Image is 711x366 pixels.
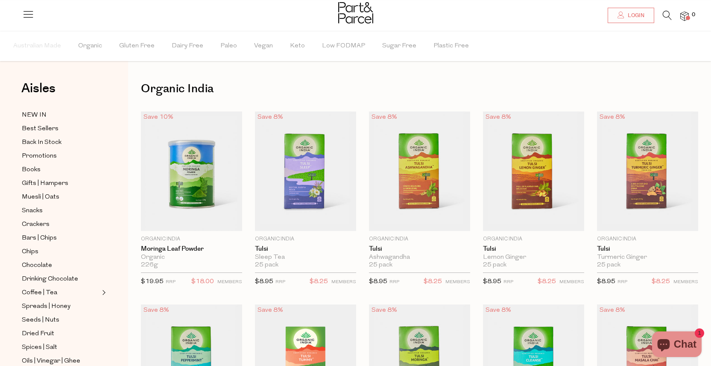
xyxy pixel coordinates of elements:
a: Back In Stock [22,137,99,148]
span: Plastic Free [433,31,469,61]
span: Muesli | Oats [22,192,59,202]
a: 0 [680,12,689,20]
span: 25 pack [483,261,506,269]
a: Bars | Chips [22,233,99,243]
a: Coffee | Tea [22,287,99,298]
a: Tulsi [369,245,470,253]
span: Sugar Free [382,31,416,61]
span: $8.25 [310,276,328,287]
small: MEMBERS [445,280,470,284]
img: Tulsi [255,111,356,231]
span: Keto [290,31,305,61]
a: Seeds | Nuts [22,315,99,325]
div: Lemon Ginger [483,254,584,261]
span: Drinking Chocolate [22,274,78,284]
h1: Organic India [141,79,698,99]
img: Moringa Leaf Powder [141,111,242,231]
a: Chocolate [22,260,99,271]
span: Books [22,165,41,175]
a: Spreads | Honey [22,301,99,312]
span: $8.25 [538,276,556,287]
span: Dairy Free [172,31,203,61]
span: Login [626,12,644,19]
a: Moringa Leaf Powder [141,245,242,253]
a: NEW IN [22,110,99,120]
span: NEW IN [22,110,47,120]
span: 25 pack [369,261,392,269]
span: $19.95 [141,278,164,285]
p: Organic India [483,235,584,243]
div: Organic [141,254,242,261]
span: Aisles [21,79,56,98]
div: Save 8% [369,305,400,316]
a: Gifts | Hampers [22,178,99,189]
span: $8.25 [424,276,442,287]
span: Promotions [22,151,57,161]
span: Paleo [220,31,237,61]
span: 25 pack [597,261,620,269]
span: 226g [141,261,158,269]
div: Ashwagandha [369,254,470,261]
span: Back In Stock [22,138,61,148]
span: $8.95 [597,278,615,285]
img: Tulsi [483,111,584,231]
span: Seeds | Nuts [22,315,59,325]
img: Tulsi [597,111,698,231]
a: Books [22,164,99,175]
span: 25 pack [255,261,278,269]
small: RRP [617,280,627,284]
a: Crackers [22,219,99,230]
span: $8.95 [255,278,273,285]
small: RRP [275,280,285,284]
p: Organic India [369,235,470,243]
a: Tulsi [255,245,356,253]
span: $8.95 [369,278,387,285]
a: Tulsi [483,245,584,253]
a: Spices | Salt [22,342,99,353]
div: Save 8% [141,305,172,316]
a: Snacks [22,205,99,216]
span: Gluten Free [119,31,155,61]
span: Spices | Salt [22,343,57,353]
span: Snacks [22,206,43,216]
span: 0 [690,11,697,19]
span: Chips [22,247,38,257]
a: Login [608,8,654,23]
div: Save 8% [255,111,286,123]
span: Coffee | Tea [22,288,57,298]
span: Vegan [254,31,273,61]
a: Dried Fruit [22,328,99,339]
a: Aisles [21,82,56,103]
small: MEMBERS [559,280,584,284]
div: Turmeric Ginger [597,254,698,261]
a: Promotions [22,151,99,161]
p: Organic India [597,235,698,243]
div: Save 8% [369,111,400,123]
p: Organic India [255,235,356,243]
small: MEMBERS [673,280,698,284]
span: $8.25 [652,276,670,287]
span: $18.00 [191,276,214,287]
small: MEMBERS [331,280,356,284]
div: Save 8% [597,111,628,123]
small: RRP [389,280,399,284]
a: Chips [22,246,99,257]
div: Save 8% [597,305,628,316]
span: Crackers [22,220,50,230]
inbox-online-store-chat: Shopify online store chat [650,331,704,359]
div: Save 8% [483,305,514,316]
a: Drinking Chocolate [22,274,99,284]
span: Low FODMAP [322,31,365,61]
span: Chocolate [22,261,52,271]
small: MEMBERS [217,280,242,284]
div: Save 10% [141,111,176,123]
a: Muesli | Oats [22,192,99,202]
div: Save 8% [483,111,514,123]
span: Australian Made [13,31,61,61]
small: RRP [503,280,513,284]
img: Tulsi [369,111,470,231]
p: Organic India [141,235,242,243]
span: Spreads | Honey [22,302,70,312]
a: Best Sellers [22,123,99,134]
span: Best Sellers [22,124,59,134]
